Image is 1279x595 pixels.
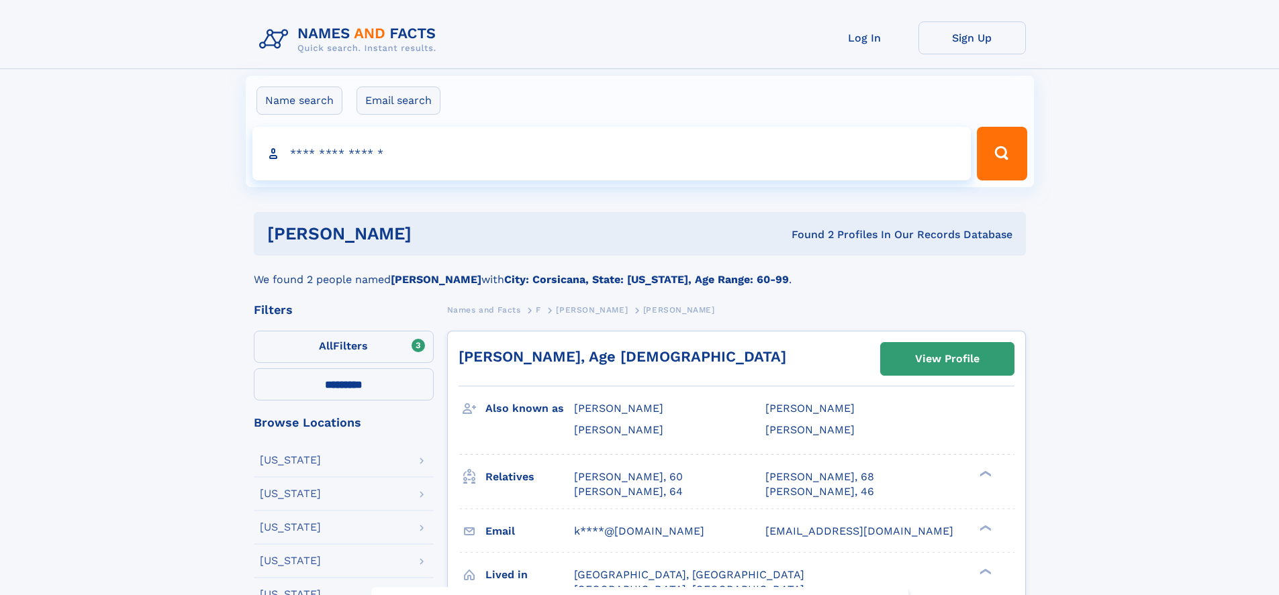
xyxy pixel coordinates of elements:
div: We found 2 people named with . [254,256,1026,288]
span: All [319,339,333,352]
div: [US_STATE] [260,522,321,533]
div: [US_STATE] [260,455,321,466]
b: City: Corsicana, State: [US_STATE], Age Range: 60-99 [504,273,789,286]
b: [PERSON_NAME] [391,273,481,286]
span: [PERSON_NAME] [556,305,628,315]
a: Log In [811,21,918,54]
div: Browse Locations [254,417,434,429]
input: search input [252,127,972,180]
span: [GEOGRAPHIC_DATA], [GEOGRAPHIC_DATA] [574,568,804,581]
span: F [536,305,541,315]
label: Email search [357,87,440,115]
a: Sign Up [918,21,1026,54]
h3: Lived in [485,563,574,586]
div: View Profile [915,343,980,374]
a: Names and Facts [447,301,521,318]
div: Filters [254,304,434,316]
span: [EMAIL_ADDRESS][DOMAIN_NAME] [765,525,953,537]
div: Found 2 Profiles In Our Records Database [602,227,1012,242]
a: [PERSON_NAME], 60 [574,470,683,484]
a: View Profile [881,343,1014,375]
h3: Relatives [485,466,574,488]
a: [PERSON_NAME], 68 [765,470,874,484]
div: ❯ [976,469,992,478]
span: [PERSON_NAME] [643,305,715,315]
div: ❯ [976,523,992,532]
span: [PERSON_NAME] [765,423,855,436]
span: [PERSON_NAME] [765,402,855,415]
h3: Email [485,520,574,543]
span: [PERSON_NAME] [574,423,663,436]
span: [PERSON_NAME] [574,402,663,415]
a: [PERSON_NAME], Age [DEMOGRAPHIC_DATA] [459,348,786,365]
a: F [536,301,541,318]
label: Filters [254,331,434,363]
a: [PERSON_NAME], 64 [574,484,683,499]
label: Name search [256,87,342,115]
h1: [PERSON_NAME] [267,225,602,242]
div: [US_STATE] [260,555,321,566]
div: [US_STATE] [260,488,321,499]
a: [PERSON_NAME], 46 [765,484,874,499]
a: [PERSON_NAME] [556,301,628,318]
img: Logo Names and Facts [254,21,447,58]
h3: Also known as [485,397,574,420]
div: ❯ [976,567,992,576]
button: Search Button [977,127,1027,180]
